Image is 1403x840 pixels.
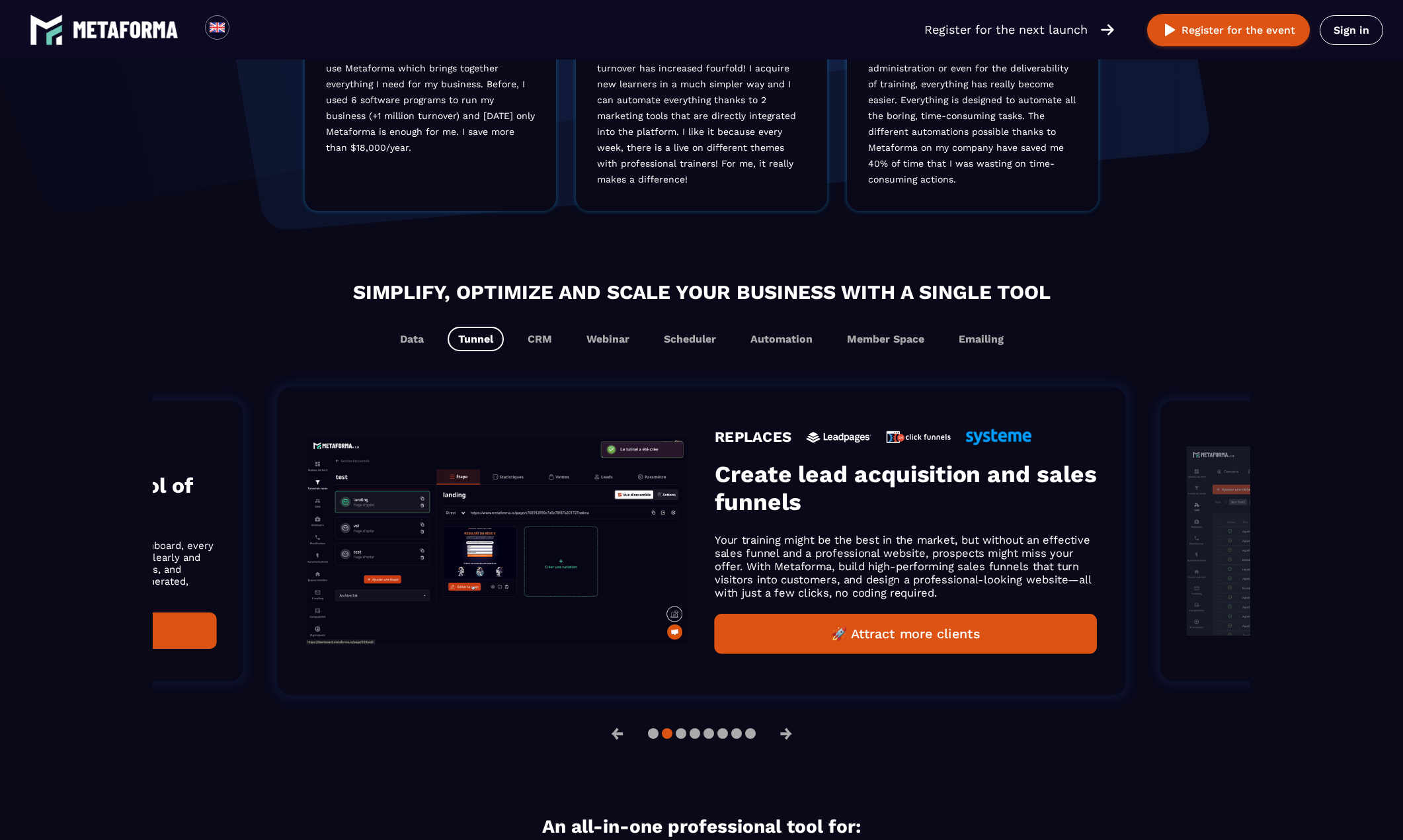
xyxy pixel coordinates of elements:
p: Rather than needing lots of different tools, I use Metaforma which brings together everything I n... [326,44,535,155]
img: icon [886,431,951,443]
h4: REPLACES [715,429,792,446]
p: Since I have been using Metaforma my turnover has increased fourfold! I acquire new learners in a... [597,44,806,187]
p: Register for the next launch [924,21,1088,39]
button: 🚀 Attract more clients [715,614,1097,654]
img: icon [806,431,871,442]
button: Emailing [948,327,1014,351]
h2: Simplify, optimize and scale your business with a single tool [166,277,1237,307]
button: Scheduler [653,327,727,351]
button: Webinar [576,327,640,351]
button: Automation [740,327,823,351]
a: Sign in [1320,15,1383,45]
input: Search for option [241,22,251,38]
button: → [769,718,803,749]
img: play [1162,22,1178,38]
button: CRM [517,327,563,351]
section: Gallery [153,364,1250,718]
h3: Create lead acquisition and sales funnels [715,460,1097,516]
button: Data [389,327,434,351]
img: arrow-right [1101,22,1114,37]
button: Tunnel [448,327,504,351]
button: Register for the event [1147,14,1310,46]
button: ← [600,718,635,749]
img: icon [966,429,1031,445]
div: Search for option [229,15,262,44]
p: Whether it is to acquire new students, for administration or even for the deliverability of train... [868,44,1077,187]
img: logo [30,13,63,46]
h2: An all-in-one professional tool for: [305,816,1098,837]
img: logo [73,21,179,38]
p: Your training might be the best in the market, but without an effective sales funnel and a profes... [715,534,1097,599]
button: Member Space [836,327,935,351]
img: gif [306,438,688,644]
img: en [209,19,225,36]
